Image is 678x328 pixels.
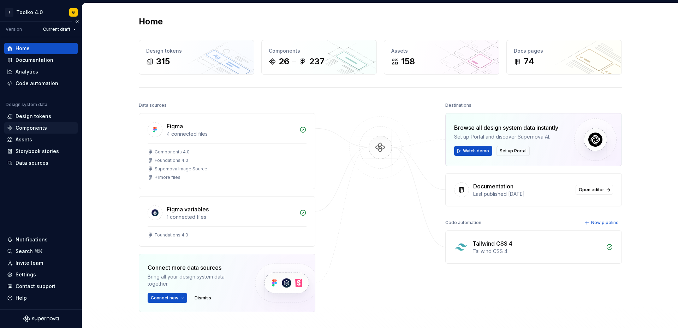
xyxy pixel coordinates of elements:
div: Storybook stories [16,148,59,155]
a: Settings [4,269,78,280]
div: Documentation [473,182,513,191]
a: Assets158 [384,40,499,75]
div: Assets [391,47,492,54]
div: G [72,10,75,15]
a: Components [4,122,78,134]
div: Data sources [16,159,48,166]
span: Connect new [151,295,178,301]
a: Design tokens315 [139,40,254,75]
div: Data sources [139,100,167,110]
a: Figma4 connected filesComponents 4.0Foundations 4.0Supernova Image Source+1more files [139,113,315,189]
button: New pipeline [582,218,622,228]
span: Set up Portal [500,148,527,154]
a: Analytics [4,66,78,77]
div: Design system data [6,102,47,107]
a: Figma variables1 connected filesFoundations 4.0 [139,196,315,247]
div: Foundations 4.0 [155,232,188,238]
div: Browse all design system data instantly [454,123,558,132]
div: Code automation [16,80,58,87]
a: Components26237 [261,40,377,75]
span: Open editor [579,187,604,193]
div: Figma variables [167,205,209,213]
div: Last published [DATE] [473,191,571,198]
div: Help [16,294,27,301]
div: Search ⌘K [16,248,42,255]
svg: Supernova Logo [23,315,59,322]
div: 74 [524,56,534,67]
div: Contact support [16,283,55,290]
span: Watch demo [463,148,489,154]
div: Components 4.0 [155,149,190,155]
button: Contact support [4,281,78,292]
div: 4 connected files [167,130,295,137]
div: Components [16,124,47,131]
button: Help [4,292,78,304]
div: 158 [401,56,415,67]
h2: Home [139,16,163,27]
a: Open editor [576,185,613,195]
div: Invite team [16,259,43,266]
button: Collapse sidebar [72,17,82,27]
a: Code automation [4,78,78,89]
button: Dismiss [191,293,214,303]
a: Design tokens [4,111,78,122]
div: Bring all your design system data together. [148,273,243,287]
a: Documentation [4,54,78,66]
button: Current draft [40,24,79,34]
a: Invite team [4,257,78,269]
button: Search ⌘K [4,246,78,257]
div: Code automation [445,218,481,228]
div: Analytics [16,68,38,75]
div: Figma [167,122,183,130]
div: Set up Portal and discover Supernova AI. [454,133,558,140]
div: Design tokens [146,47,247,54]
div: Destinations [445,100,471,110]
a: Storybook stories [4,146,78,157]
div: Home [16,45,30,52]
div: Tailwind CSS 4 [472,248,602,255]
div: + 1 more files [155,175,180,180]
div: Connect more data sources [148,263,243,272]
div: Version [6,27,22,32]
div: Settings [16,271,36,278]
a: Docs pages74 [506,40,622,75]
div: Components [269,47,369,54]
a: Data sources [4,157,78,169]
span: New pipeline [591,220,619,225]
button: Set up Portal [496,146,530,156]
div: Tailwind CSS 4 [472,239,512,248]
div: Assets [16,136,32,143]
div: 315 [156,56,170,67]
div: 1 connected files [167,213,295,221]
a: Assets [4,134,78,145]
div: 26 [279,56,289,67]
div: 237 [309,56,325,67]
button: Notifications [4,234,78,245]
button: Watch demo [454,146,492,156]
button: Connect new [148,293,187,303]
div: Supernova Image Source [155,166,207,172]
button: TToolko 4.0G [1,5,81,20]
div: Design tokens [16,113,51,120]
span: Current draft [43,27,70,32]
div: Notifications [16,236,48,243]
div: Documentation [16,57,53,64]
span: Dismiss [195,295,211,301]
div: Toolko 4.0 [16,9,43,16]
a: Home [4,43,78,54]
div: T [5,8,13,17]
div: Foundations 4.0 [155,158,188,163]
div: Docs pages [514,47,614,54]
